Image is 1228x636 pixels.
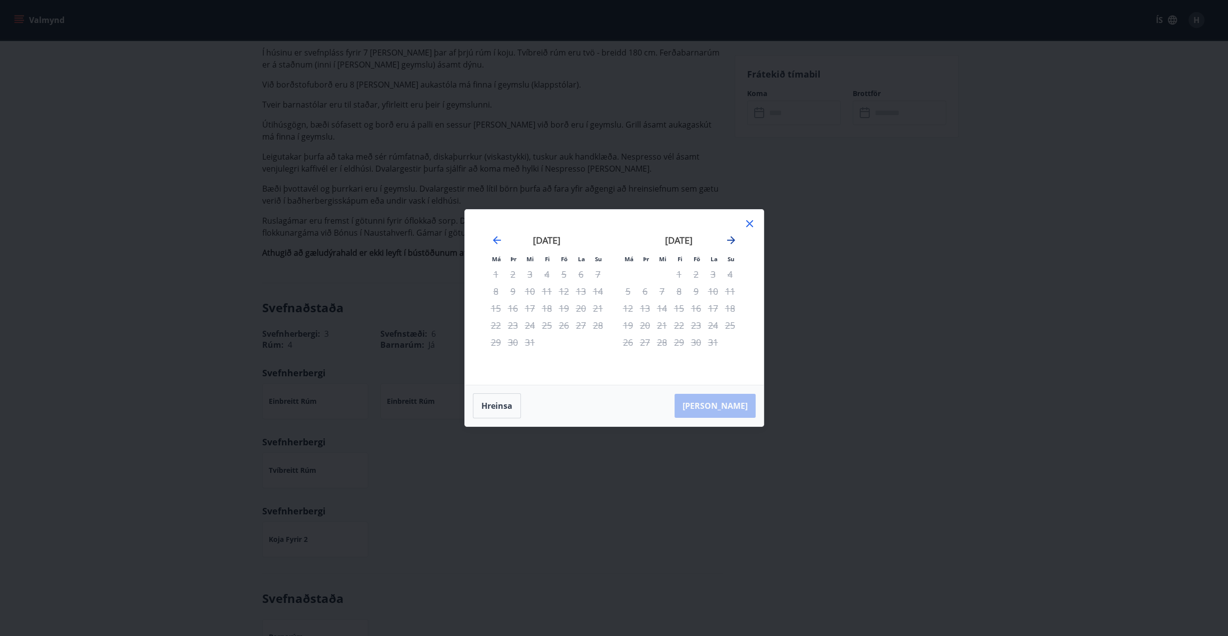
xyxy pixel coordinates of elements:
[526,255,534,263] small: Mi
[705,334,722,351] td: Not available. laugardagur, 31. janúar 2026
[637,300,654,317] td: Not available. þriðjudagur, 13. janúar 2026
[705,283,722,300] td: Not available. laugardagur, 10. janúar 2026
[620,300,637,317] td: Not available. mánudagur, 12. janúar 2026
[654,334,671,351] td: Not available. miðvikudagur, 28. janúar 2026
[487,283,504,300] td: Not available. mánudagur, 8. desember 2025
[725,234,737,246] div: Move forward to switch to the next month.
[504,334,521,351] td: Not available. þriðjudagur, 30. desember 2025
[477,222,752,373] div: Calendar
[625,255,634,263] small: Má
[491,234,503,246] div: Move backward to switch to the previous month.
[555,283,572,300] td: Not available. föstudagur, 12. desember 2025
[578,255,585,263] small: La
[510,255,516,263] small: Þr
[487,317,504,334] td: Not available. mánudagur, 22. desember 2025
[504,317,521,334] td: Not available. þriðjudagur, 23. desember 2025
[572,266,589,283] td: Not available. laugardagur, 6. desember 2025
[643,255,649,263] small: Þr
[589,300,606,317] td: Not available. sunnudagur, 21. desember 2025
[521,283,538,300] td: Not available. miðvikudagur, 10. desember 2025
[722,283,739,300] td: Not available. sunnudagur, 11. janúar 2026
[694,255,700,263] small: Fö
[728,255,735,263] small: Su
[654,300,671,317] td: Not available. miðvikudagur, 14. janúar 2026
[620,317,637,334] td: Not available. mánudagur, 19. janúar 2026
[561,255,567,263] small: Fö
[589,317,606,334] td: Not available. sunnudagur, 28. desember 2025
[589,283,606,300] td: Not available. sunnudagur, 14. desember 2025
[688,300,705,317] td: Not available. föstudagur, 16. janúar 2026
[671,266,688,283] td: Not available. fimmtudagur, 1. janúar 2026
[678,255,683,263] small: Fi
[705,300,722,317] td: Not available. laugardagur, 17. janúar 2026
[688,266,705,283] td: Not available. föstudagur, 2. janúar 2026
[671,300,688,317] td: Not available. fimmtudagur, 15. janúar 2026
[654,317,671,334] td: Not available. miðvikudagur, 21. janúar 2026
[572,283,589,300] td: Not available. laugardagur, 13. desember 2025
[637,317,654,334] td: Not available. þriðjudagur, 20. janúar 2026
[688,283,705,300] td: Not available. föstudagur, 9. janúar 2026
[555,300,572,317] td: Not available. föstudagur, 19. desember 2025
[504,266,521,283] td: Not available. þriðjudagur, 2. desember 2025
[659,255,667,263] small: Mi
[487,334,504,351] td: Not available. mánudagur, 29. desember 2025
[572,317,589,334] td: Not available. laugardagur, 27. desember 2025
[722,266,739,283] td: Not available. sunnudagur, 4. janúar 2026
[665,234,693,246] strong: [DATE]
[671,334,688,351] td: Not available. fimmtudagur, 29. janúar 2026
[555,266,572,283] td: Not available. föstudagur, 5. desember 2025
[688,334,705,351] td: Not available. föstudagur, 30. janúar 2026
[637,334,654,351] td: Not available. þriðjudagur, 27. janúar 2026
[487,300,504,317] td: Not available. mánudagur, 15. desember 2025
[487,266,504,283] td: Not available. mánudagur, 1. desember 2025
[473,393,521,418] button: Hreinsa
[538,300,555,317] td: Not available. fimmtudagur, 18. desember 2025
[521,266,538,283] td: Not available. miðvikudagur, 3. desember 2025
[538,266,555,283] td: Not available. fimmtudagur, 4. desember 2025
[671,317,688,334] td: Not available. fimmtudagur, 22. janúar 2026
[521,334,538,351] td: Not available. miðvikudagur, 31. desember 2025
[538,283,555,300] td: Not available. fimmtudagur, 11. desember 2025
[595,255,602,263] small: Su
[545,255,550,263] small: Fi
[722,300,739,317] td: Not available. sunnudagur, 18. janúar 2026
[533,234,560,246] strong: [DATE]
[555,317,572,334] td: Not available. föstudagur, 26. desember 2025
[492,255,501,263] small: Má
[620,283,637,300] td: Not available. mánudagur, 5. janúar 2026
[654,283,671,300] td: Not available. miðvikudagur, 7. janúar 2026
[504,300,521,317] td: Not available. þriðjudagur, 16. desember 2025
[671,283,688,300] td: Not available. fimmtudagur, 8. janúar 2026
[620,334,637,351] td: Not available. mánudagur, 26. janúar 2026
[521,317,538,334] td: Not available. miðvikudagur, 24. desember 2025
[705,317,722,334] td: Not available. laugardagur, 24. janúar 2026
[589,266,606,283] td: Not available. sunnudagur, 7. desember 2025
[538,317,555,334] td: Not available. fimmtudagur, 25. desember 2025
[637,283,654,300] td: Not available. þriðjudagur, 6. janúar 2026
[722,317,739,334] td: Not available. sunnudagur, 25. janúar 2026
[705,266,722,283] td: Not available. laugardagur, 3. janúar 2026
[688,317,705,334] td: Not available. föstudagur, 23. janúar 2026
[711,255,718,263] small: La
[504,283,521,300] td: Not available. þriðjudagur, 9. desember 2025
[572,300,589,317] td: Not available. laugardagur, 20. desember 2025
[521,300,538,317] td: Not available. miðvikudagur, 17. desember 2025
